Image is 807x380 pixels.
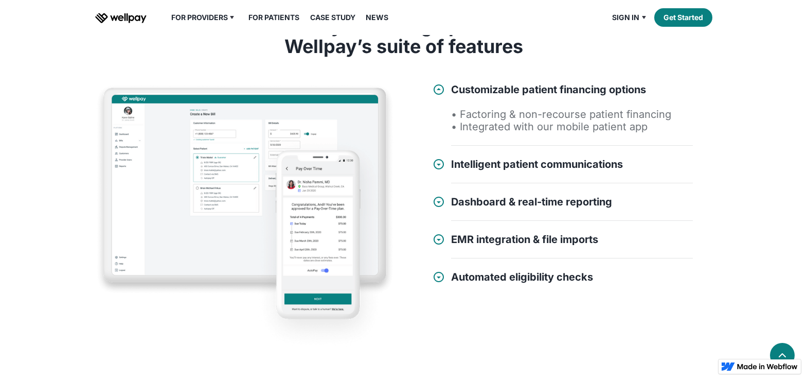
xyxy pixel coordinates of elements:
[654,8,712,27] a: Get Started
[451,83,646,96] h4: Customizable patient financing options
[165,11,243,24] div: For Providers
[95,11,147,24] a: home
[451,271,593,283] h4: Automated eligibility checks
[606,11,654,24] div: Sign in
[219,15,589,57] h3: Streamline your billing operations with Wellpay’s suite of features
[612,11,639,24] div: Sign in
[360,11,394,24] a: News
[304,11,362,24] a: Case Study
[451,196,612,208] h4: Dashboard & real-time reporting
[242,11,306,24] a: For Patients
[451,108,693,133] div: • Factoring & non-recourse patient financing • Integrated with our mobile patient app
[171,11,228,24] div: For Providers
[451,158,623,170] h4: Intelligent patient communications
[451,233,598,246] h4: EMR integration & file imports
[737,364,798,370] img: Made in Webflow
